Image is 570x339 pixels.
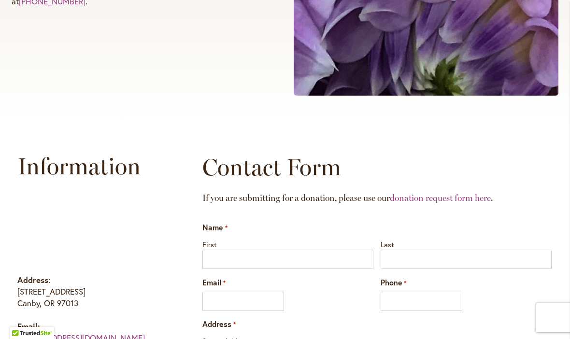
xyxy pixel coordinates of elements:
[17,192,165,265] iframe: Swan Island Dahlias on Google Maps
[202,237,373,250] label: First
[17,152,165,181] h2: Information
[381,237,552,250] label: Last
[390,193,491,203] a: donation request form here
[202,222,227,233] legend: Name
[202,153,552,182] h2: Contact Form
[202,277,225,288] label: Email
[202,184,552,212] h2: If you are submitting for a donation, please use our .
[17,274,165,309] p: : [STREET_ADDRESS] Canby, OR 97013
[381,277,406,288] label: Phone
[17,274,48,285] strong: Address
